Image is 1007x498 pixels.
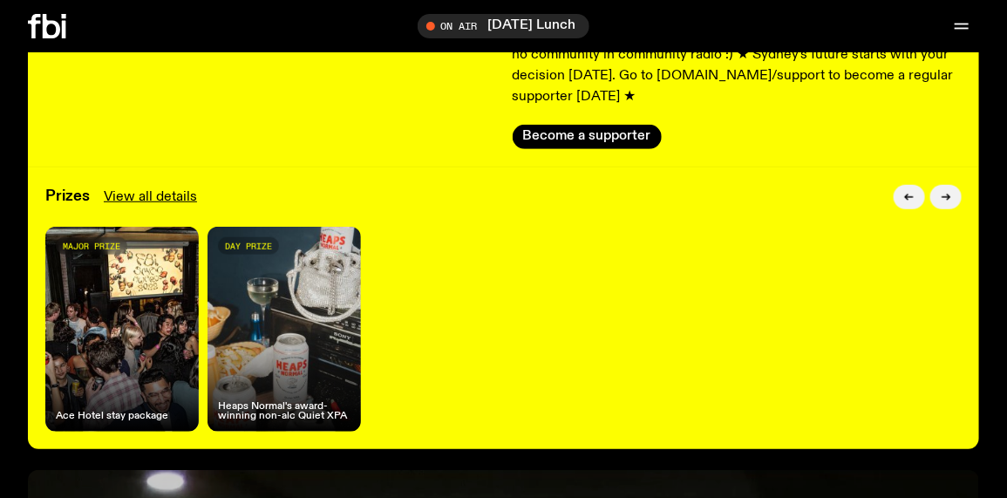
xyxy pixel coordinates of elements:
[104,187,197,208] a: View all details
[56,412,168,421] h4: Ace Hotel stay package
[225,242,272,251] span: day prize
[63,242,120,251] span: major prize
[418,14,589,38] button: On Air[DATE] Lunch
[45,189,90,204] h3: Prizes
[513,125,662,149] button: Become a supporter
[218,402,350,421] h4: Heaps Normal's award-winning non-alc Quiet XPA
